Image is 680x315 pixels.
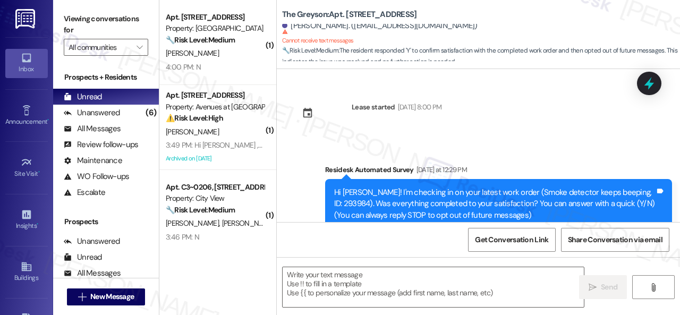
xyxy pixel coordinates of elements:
i:  [649,283,657,292]
a: Insights • [5,206,48,234]
div: 4:00 PM: N [166,62,201,72]
div: (6) [143,105,159,121]
div: All Messages [64,123,121,134]
div: WO Follow-ups [64,171,129,182]
a: Buildings [5,258,48,286]
strong: 🔧 Risk Level: Medium [166,205,235,215]
span: [PERSON_NAME] [166,48,219,58]
strong: ⚠️ Risk Level: High [166,113,223,123]
button: Get Conversation Link [468,228,555,252]
span: New Message [90,291,134,302]
span: : The resident responded 'Y' to confirm satisfaction with the completed work order and then opted... [282,45,680,68]
sup: Cannot receive text messages [282,29,353,44]
div: Unanswered [64,107,120,118]
div: Apt. C3~0206, [STREET_ADDRESS] [166,182,264,193]
span: Get Conversation Link [475,234,548,245]
div: Property: City View [166,193,264,204]
div: Residesk Automated Survey [325,164,672,179]
div: Unread [64,91,102,103]
div: Apt. [STREET_ADDRESS] [166,90,264,101]
div: Review follow-ups [64,139,138,150]
i:  [78,293,86,301]
strong: 🔧 Risk Level: Medium [282,46,338,55]
a: Inbox [5,49,48,78]
div: Hi [PERSON_NAME]! I'm checking in on your latest work order (Smoke detector keeps beeping, ID: 29... [334,187,655,221]
i:  [589,283,597,292]
div: [PERSON_NAME]. ([EMAIL_ADDRESS][DOMAIN_NAME]) [282,20,478,31]
span: • [37,220,38,228]
span: Share Conversation via email [568,234,662,245]
div: [DATE] at 12:29 PM [414,164,467,175]
span: [PERSON_NAME] [166,218,222,228]
div: Lease started [352,101,395,113]
span: [PERSON_NAME] [222,218,275,228]
input: All communities [69,39,131,56]
label: Viewing conversations for [64,11,148,39]
span: [PERSON_NAME] [166,127,219,137]
div: [DATE] 8:00 PM [395,101,442,113]
b: The Greyson: Apt. [STREET_ADDRESS] [282,9,416,20]
strong: 🔧 Risk Level: Medium [166,35,235,45]
div: Unanswered [64,236,120,247]
button: New Message [67,288,146,305]
div: Escalate [64,187,105,198]
button: Share Conversation via email [561,228,669,252]
div: Property: Avenues at [GEOGRAPHIC_DATA] [166,101,264,113]
div: Unread [64,252,102,263]
img: ResiDesk Logo [15,9,37,29]
span: • [38,168,40,176]
a: Site Visit • [5,154,48,182]
div: Apt. [STREET_ADDRESS] [166,12,264,23]
i:  [137,43,142,52]
button: Send [579,275,627,299]
div: All Messages [64,268,121,279]
div: 3:46 PM: N [166,232,199,242]
span: • [47,116,49,124]
div: Archived on [DATE] [165,152,265,165]
div: Prospects [53,216,159,227]
span: Send [601,282,617,293]
div: Property: [GEOGRAPHIC_DATA] [166,23,264,34]
div: Prospects + Residents [53,72,159,83]
div: Maintenance [64,155,122,166]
